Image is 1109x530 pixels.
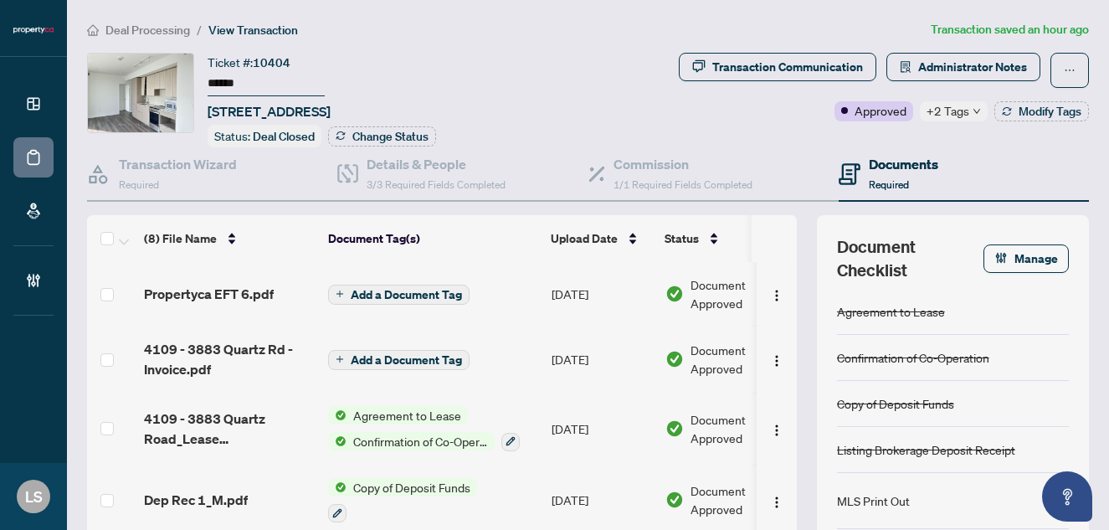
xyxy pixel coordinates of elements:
span: 3/3 Required Fields Completed [367,178,506,191]
span: 4109 - 3883 Quartz Road_Lease Agreement.pdf [144,409,315,449]
span: ellipsis [1064,64,1076,76]
img: Document Status [665,350,684,368]
span: +2 Tags [927,101,969,121]
span: Deal Closed [253,129,315,144]
button: Logo [763,280,790,307]
div: Status: [208,125,321,147]
th: Document Tag(s) [321,215,544,262]
td: [DATE] [545,326,659,393]
img: Logo [770,354,783,368]
div: Copy of Deposit Funds [837,394,954,413]
td: [DATE] [545,393,659,465]
td: [DATE] [545,262,659,326]
span: Manage [1014,245,1058,272]
div: Transaction Communication [712,54,863,80]
span: solution [900,61,911,73]
span: 10404 [253,55,290,70]
button: Logo [763,415,790,442]
span: [STREET_ADDRESS] [208,101,331,121]
button: Status IconCopy of Deposit Funds [328,478,477,523]
span: 1/1 Required Fields Completed [614,178,752,191]
span: home [87,24,99,36]
span: Confirmation of Co-Operation [347,432,495,450]
img: Status Icon [328,478,347,497]
button: Logo [763,346,790,373]
span: Document Approved [691,275,794,312]
span: Required [869,178,909,191]
span: Status [665,229,699,248]
img: Document Status [665,419,684,438]
button: Change Status [328,126,436,147]
span: Agreement to Lease [347,406,468,425]
img: Status Icon [328,432,347,450]
th: Status [658,215,800,262]
span: Document Approved [691,341,794,378]
span: View Transaction [208,23,298,38]
button: Logo [763,486,790,513]
th: Upload Date [544,215,658,262]
button: Modify Tags [994,101,1089,121]
span: Approved [855,101,906,120]
span: Copy of Deposit Funds [347,478,477,497]
img: logo [13,25,54,35]
span: Administrator Notes [918,54,1027,80]
span: down [973,107,981,116]
button: Status IconAgreement to LeaseStatus IconConfirmation of Co-Operation [328,406,520,451]
span: Deal Processing [105,23,190,38]
div: Ticket #: [208,53,290,72]
button: Open asap [1042,471,1092,522]
img: Status Icon [328,406,347,425]
span: Document Approved [691,481,794,518]
span: Add a Document Tag [351,354,462,366]
article: Transaction saved an hour ago [931,20,1089,39]
span: Dep Rec 1_M.pdf [144,490,248,510]
button: Manage [983,244,1069,273]
span: Change Status [352,131,429,142]
h4: Commission [614,154,752,174]
img: Document Status [665,285,684,303]
h4: Details & People [367,154,506,174]
div: Listing Brokerage Deposit Receipt [837,440,1015,459]
span: Required [119,178,159,191]
img: IMG-W12279863_1.jpg [88,54,193,132]
span: plus [336,290,344,298]
h4: Transaction Wizard [119,154,237,174]
div: Agreement to Lease [837,302,945,321]
th: (8) File Name [137,215,321,262]
h4: Documents [869,154,938,174]
span: Upload Date [551,229,618,248]
div: Confirmation of Co-Operation [837,348,989,367]
img: Logo [770,424,783,437]
button: Add a Document Tag [328,283,470,305]
button: Add a Document Tag [328,348,470,370]
img: Logo [770,496,783,509]
span: Add a Document Tag [351,289,462,301]
span: (8) File Name [144,229,217,248]
span: plus [336,355,344,363]
button: Transaction Communication [679,53,876,81]
span: Document Checklist [837,235,983,282]
span: Modify Tags [1019,105,1081,117]
div: MLS Print Out [837,491,910,510]
img: Document Status [665,491,684,509]
button: Administrator Notes [886,53,1040,81]
li: / [197,20,202,39]
button: Add a Document Tag [328,285,470,305]
img: Logo [770,289,783,302]
span: Propertyca EFT 6.pdf [144,284,274,304]
button: Add a Document Tag [328,350,470,370]
span: 4109 - 3883 Quartz Rd - Invoice.pdf [144,339,315,379]
span: Document Approved [691,410,794,447]
span: LS [25,485,43,508]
